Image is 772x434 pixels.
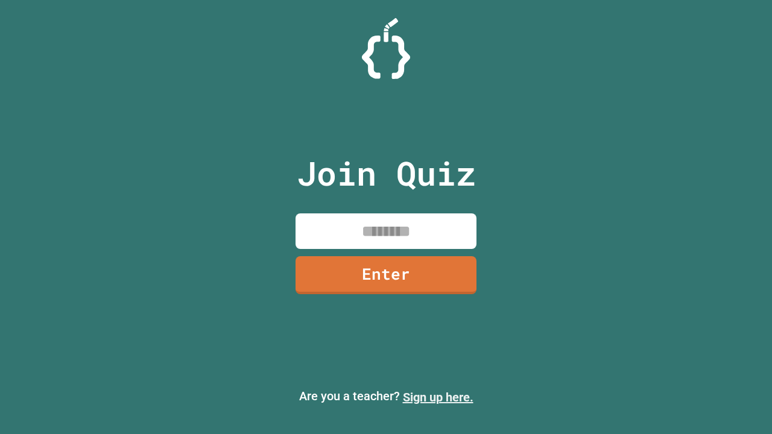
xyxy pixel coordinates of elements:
a: Sign up here. [403,390,473,404]
img: Logo.svg [362,18,410,79]
a: Enter [296,256,476,294]
iframe: chat widget [721,386,760,422]
iframe: chat widget [672,333,760,385]
p: Are you a teacher? [10,387,762,406]
p: Join Quiz [297,148,476,198]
